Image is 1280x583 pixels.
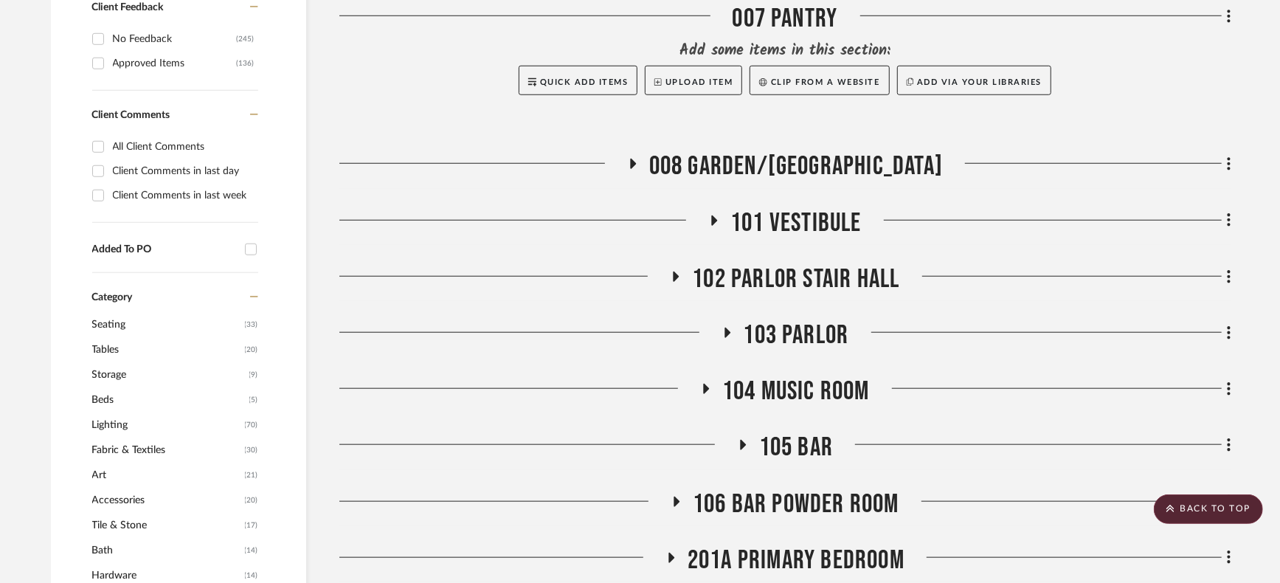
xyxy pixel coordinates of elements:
[92,291,133,304] span: Category
[722,376,870,407] span: 104 MUSIC ROOM
[92,488,241,513] span: Accessories
[519,66,638,95] button: Quick Add Items
[1154,494,1263,524] scroll-to-top-button: BACK TO TOP
[92,337,241,362] span: Tables
[113,159,255,183] div: Client Comments in last day
[92,538,241,563] span: Bath
[92,438,241,463] span: Fabric & Textiles
[750,66,889,95] button: Clip from a website
[92,387,246,413] span: Beds
[92,513,241,538] span: Tile & Stone
[540,78,629,86] span: Quick Add Items
[92,244,238,256] div: Added To PO
[692,263,899,295] span: 102 PARLOR STAIR HALL
[92,463,241,488] span: Art
[245,338,258,362] span: (20)
[649,151,944,182] span: 008 GARDEN/[GEOGRAPHIC_DATA]
[245,463,258,487] span: (21)
[113,27,237,51] div: No Feedback
[339,41,1231,61] div: Add some items in this section:
[92,2,164,13] span: Client Feedback
[92,110,170,120] span: Client Comments
[245,489,258,512] span: (20)
[645,66,742,95] button: Upload Item
[759,432,833,463] span: 105 BAR
[113,52,237,75] div: Approved Items
[245,313,258,337] span: (33)
[113,135,255,159] div: All Client Comments
[237,27,255,51] div: (245)
[113,184,255,207] div: Client Comments in last week
[249,363,258,387] span: (9)
[92,362,246,387] span: Storage
[245,539,258,562] span: (14)
[245,413,258,437] span: (70)
[92,312,241,337] span: Seating
[245,514,258,537] span: (17)
[693,489,899,520] span: 106 BAR POWDER ROOM
[688,545,904,576] span: 201A PRIMARY BEDROOM
[92,413,241,438] span: Lighting
[744,320,849,351] span: 103 PARLOR
[245,438,258,462] span: (30)
[897,66,1052,95] button: Add via your libraries
[237,52,255,75] div: (136)
[730,207,862,239] span: 101 VESTIBULE
[249,388,258,412] span: (5)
